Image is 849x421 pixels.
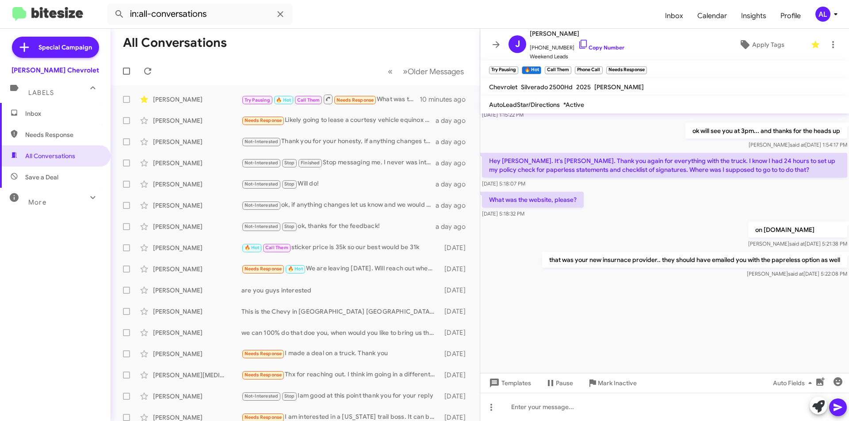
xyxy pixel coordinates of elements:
div: I made a deal on a truck. Thank you [241,349,440,359]
span: [DATE] 5:18:07 PM [482,180,525,187]
div: [PERSON_NAME] [153,116,241,125]
a: Insights [734,3,773,29]
span: Silverado 2500Hd [521,83,573,91]
p: What was the website, please? [482,192,584,208]
span: Stop [284,160,295,166]
span: Needs Response [25,130,100,139]
span: 🔥 Hot [276,97,291,103]
a: Copy Number [578,44,624,51]
p: that was your new insurnace provider.. they should have emailed you with the papreless option as ... [542,252,847,268]
p: Hey [PERSON_NAME]. It's [PERSON_NAME]. Thank you again for everything with the truck. I know I ha... [482,153,847,178]
span: [DATE] 5:18:32 PM [482,210,524,217]
button: Apply Tags [716,37,807,53]
span: J [515,37,520,51]
small: 🔥 Hot [522,66,541,74]
span: Needs Response [245,372,282,378]
div: ok, if anything changes let us know and we would be more than happy to assist you! [241,200,436,210]
span: All Conversations [25,152,75,160]
span: Special Campaign [38,43,92,52]
span: Chevrolet [489,83,517,91]
div: [PERSON_NAME][MEDICAL_DATA] [153,371,241,379]
div: sticker price is 35k so our best would be 31k [241,243,440,253]
small: Needs Response [606,66,647,74]
div: a day ago [436,222,473,231]
div: [DATE] [440,328,473,337]
button: Mark Inactive [580,375,644,391]
a: Special Campaign [12,37,99,58]
div: [PERSON_NAME] [153,286,241,295]
span: said at [790,141,805,148]
h1: All Conversations [123,36,227,50]
div: [DATE] [440,265,473,273]
span: Not-Interested [245,393,279,399]
span: Needs Response [245,118,282,123]
div: Thank you for your honesty, if anything changes then we would be more than happy to assist you! [241,137,436,147]
span: » [403,66,408,77]
span: Not-Interested [245,139,279,144]
div: 10 minutes ago [420,95,473,104]
div: [PERSON_NAME] [153,159,241,167]
button: Previous [382,62,398,80]
div: AL [815,7,830,22]
span: said at [788,270,803,277]
div: [PERSON_NAME] Chevrolet [11,66,99,75]
div: [PERSON_NAME] [153,95,241,104]
span: [PERSON_NAME] [DATE] 5:22:08 PM [747,270,847,277]
div: [DATE] [440,371,473,379]
span: [PHONE_NUMBER] [530,39,624,52]
div: Thx for reaching out. I think im going in a different direction. I test drove the ZR2, and it fel... [241,370,440,380]
span: Labels [28,89,54,97]
button: Next [398,62,469,80]
span: Inbox [25,109,100,118]
div: a day ago [436,116,473,125]
small: Phone Call [575,66,602,74]
span: Not-Interested [245,181,279,187]
button: Pause [538,375,580,391]
div: a day ago [436,201,473,210]
div: [PERSON_NAME] [153,392,241,401]
div: [PERSON_NAME] [153,328,241,337]
div: [DATE] [440,392,473,401]
div: [DATE] [440,243,473,252]
div: Stop messaging me. I never was interested [241,158,436,168]
span: Try Pausing [245,97,270,103]
span: [PERSON_NAME] [594,83,644,91]
span: Templates [487,375,531,391]
small: Call Them [545,66,571,74]
span: [DATE] 1:15:22 PM [482,111,524,118]
div: Likely going to lease a courtesy vehicle equinox EV [241,115,436,125]
span: Needs Response [245,351,282,357]
span: More [28,198,46,206]
span: [PERSON_NAME] [DATE] 1:54:17 PM [749,141,847,148]
span: [PERSON_NAME] [530,28,624,39]
span: 🔥 Hot [288,266,303,272]
small: Try Pausing [489,66,518,74]
span: Mark Inactive [598,375,637,391]
div: [DATE] [440,307,473,316]
p: on [DOMAIN_NAME] [748,222,847,238]
div: ok, thanks for the feedback! [241,221,436,231]
span: Older Messages [408,67,464,76]
div: [PERSON_NAME] [153,307,241,316]
div: [PERSON_NAME] [153,180,241,189]
div: are you guys interested [241,286,440,295]
span: Stop [284,181,295,187]
span: Save a Deal [25,173,58,182]
div: [PERSON_NAME] [153,243,241,252]
span: Inbox [658,3,690,29]
input: Search [107,4,293,25]
div: we can 100% do that doe you, when would you like to bring us that vehicle and check out our curre... [241,328,440,337]
div: a day ago [436,159,473,167]
span: Not-Interested [245,202,279,208]
div: [PERSON_NAME] [153,137,241,146]
span: « [388,66,393,77]
button: Auto Fields [766,375,822,391]
span: Stop [284,393,295,399]
span: Not-Interested [245,160,279,166]
div: a day ago [436,180,473,189]
div: This is the Chevy in [GEOGRAPHIC_DATA] [GEOGRAPHIC_DATA] [PERSON_NAME] Chevrolet [241,307,440,316]
div: [PERSON_NAME] [153,265,241,273]
div: [DATE] [440,286,473,295]
div: [PERSON_NAME] [153,222,241,231]
div: What was the website, please? [241,94,420,105]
